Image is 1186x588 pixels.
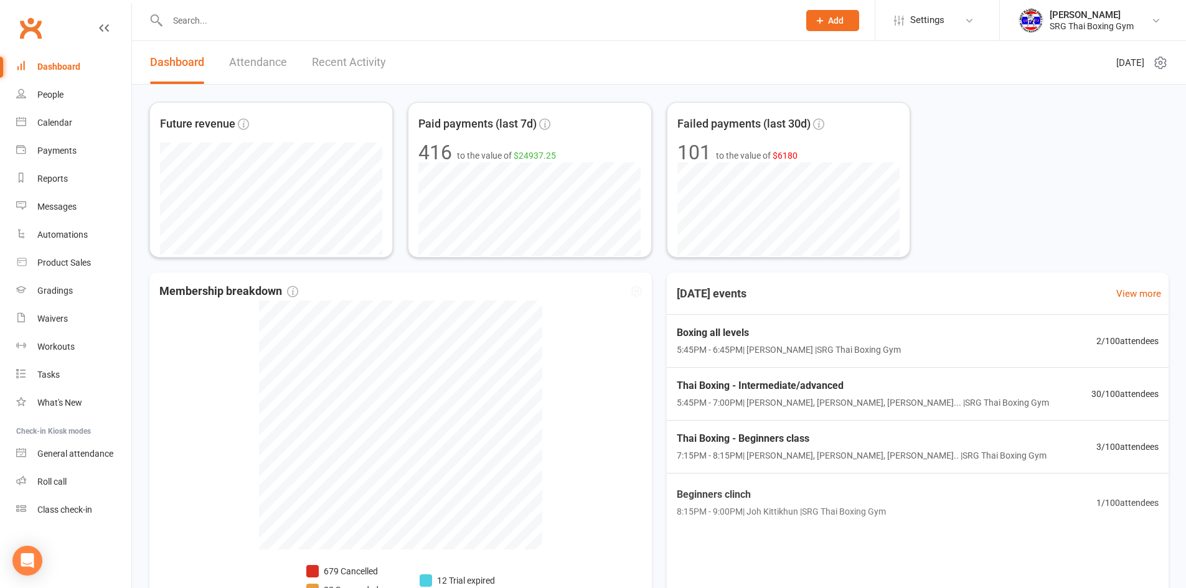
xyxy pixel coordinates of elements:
span: 5:45PM - 6:45PM | [PERSON_NAME] | SRG Thai Boxing Gym [677,343,901,357]
span: 3 / 100 attendees [1096,440,1159,454]
div: Open Intercom Messenger [12,546,42,576]
div: Roll call [37,477,67,487]
span: Boxing all levels [677,325,901,341]
span: Thai Boxing - Intermediate/advanced [677,378,1049,394]
span: 2 / 100 attendees [1096,334,1159,348]
div: 416 [418,142,452,162]
li: 679 Cancelled [306,564,400,578]
a: General attendance kiosk mode [16,440,131,468]
a: Messages [16,193,131,221]
div: What's New [37,398,82,408]
a: People [16,81,131,109]
div: Calendar [37,118,72,128]
div: Product Sales [37,258,91,268]
a: Class kiosk mode [16,496,131,524]
div: Tasks [37,370,60,380]
a: Reports [16,165,131,193]
a: Automations [16,221,131,249]
div: [PERSON_NAME] [1050,9,1134,21]
div: SRG Thai Boxing Gym [1050,21,1134,32]
a: Workouts [16,333,131,361]
a: Recent Activity [312,41,386,84]
a: Attendance [229,41,287,84]
div: Workouts [37,342,75,352]
div: Dashboard [37,62,80,72]
span: 5:45PM - 7:00PM | [PERSON_NAME], [PERSON_NAME], [PERSON_NAME]... | SRG Thai Boxing Gym [677,396,1049,409]
a: Calendar [16,109,131,137]
a: Dashboard [150,41,204,84]
span: 7:15PM - 8:15PM | [PERSON_NAME], [PERSON_NAME], [PERSON_NAME].. | SRG Thai Boxing Gym [677,449,1047,462]
div: Gradings [37,286,73,296]
a: Gradings [16,277,131,305]
a: Tasks [16,361,131,389]
div: Waivers [37,314,68,324]
div: Payments [37,146,77,156]
span: $24937.25 [514,151,556,161]
span: 1 / 100 attendees [1096,495,1159,509]
div: 101 [677,142,711,162]
div: People [37,90,64,100]
span: Thai Boxing - Beginners class [677,431,1047,447]
span: $6180 [773,151,798,161]
li: 12 Trial expired [420,574,495,587]
a: View more [1116,286,1161,301]
div: General attendance [37,449,113,459]
a: Product Sales [16,249,131,277]
a: Waivers [16,305,131,333]
span: Failed payments (last 30d) [677,115,811,133]
span: [DATE] [1116,55,1144,70]
div: Class check-in [37,505,92,515]
a: Clubworx [15,12,46,44]
div: Reports [37,174,68,184]
a: What's New [16,389,131,417]
span: Beginners clinch [677,487,886,503]
div: Messages [37,202,77,212]
span: Add [828,16,844,26]
span: 30 / 100 attendees [1091,387,1159,401]
a: Roll call [16,468,131,496]
span: Future revenue [160,114,235,133]
span: to the value of [457,149,556,162]
div: Automations [37,230,88,240]
span: to the value of [716,149,798,162]
button: Add [806,10,859,31]
a: Dashboard [16,53,131,81]
h3: [DATE] events [667,282,756,305]
span: Settings [910,6,944,34]
span: Membership breakdown [159,282,298,301]
span: 8:15PM - 9:00PM | Joh Kittikhun | SRG Thai Boxing Gym [677,505,886,518]
a: Payments [16,137,131,165]
input: Search... [164,12,790,29]
img: thumb_image1718682644.png [1019,8,1043,33]
span: Paid payments (last 7d) [418,115,537,133]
